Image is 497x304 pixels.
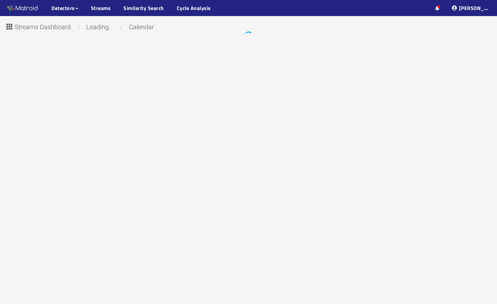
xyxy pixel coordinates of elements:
[118,23,124,31] span: /
[51,4,75,12] span: Detectors
[6,4,39,13] img: Matroid logo
[177,4,211,12] a: Cycle Analysis
[91,4,111,12] a: Streams
[5,25,76,30] a: Streams Dashboard
[76,23,81,31] span: /
[124,23,159,31] span: calendar
[81,23,118,31] span: loading...
[14,22,71,32] span: Streams Dashboard
[5,21,76,31] button: Streams Dashboard
[123,4,164,12] a: Similarity Search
